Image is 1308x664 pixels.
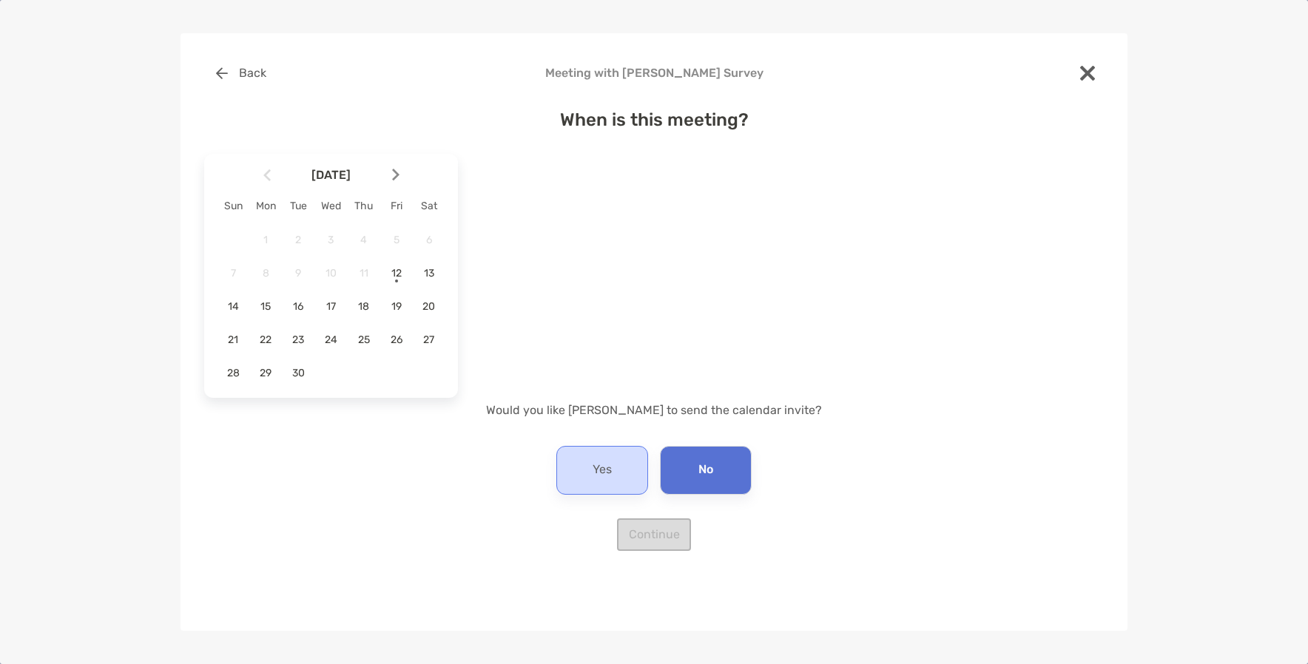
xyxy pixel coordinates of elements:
img: Arrow icon [263,169,271,181]
span: 1 [253,234,278,246]
button: Back [204,57,277,89]
span: 29 [253,367,278,379]
span: 18 [351,300,377,313]
span: 19 [384,300,409,313]
span: 22 [253,333,278,346]
span: 14 [220,300,246,313]
span: 4 [351,234,377,246]
span: 17 [318,300,343,313]
span: 28 [220,367,246,379]
p: No [698,458,713,482]
span: 10 [318,267,343,280]
span: 3 [318,234,343,246]
div: Sat [413,200,445,212]
span: 24 [318,333,343,346]
p: Would you like [PERSON_NAME] to send the calendar invite? [204,401,1104,419]
span: 8 [253,267,278,280]
h4: When is this meeting? [204,109,1104,130]
span: 16 [286,300,311,313]
p: Yes [593,458,612,482]
span: 20 [417,300,442,313]
span: 25 [351,333,377,346]
img: button icon [216,67,228,79]
div: Fri [380,200,413,212]
img: Arrow icon [392,169,400,181]
span: 27 [417,333,442,346]
h4: Meeting with [PERSON_NAME] Survey [204,66,1104,80]
span: 5 [384,234,409,246]
img: close modal [1080,66,1095,81]
span: 9 [286,267,311,280]
span: 6 [417,234,442,246]
span: 21 [220,333,246,346]
div: Thu [348,200,380,212]
span: 26 [384,333,409,346]
div: Mon [249,200,282,212]
span: 30 [286,367,311,379]
span: 7 [220,267,246,280]
span: 15 [253,300,278,313]
div: Tue [282,200,314,212]
span: 13 [417,267,442,280]
div: Wed [314,200,347,212]
span: 2 [286,234,311,246]
span: 23 [286,333,311,346]
span: [DATE] [274,168,389,182]
span: 12 [384,267,409,280]
div: Sun [217,200,249,212]
span: 11 [351,267,377,280]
